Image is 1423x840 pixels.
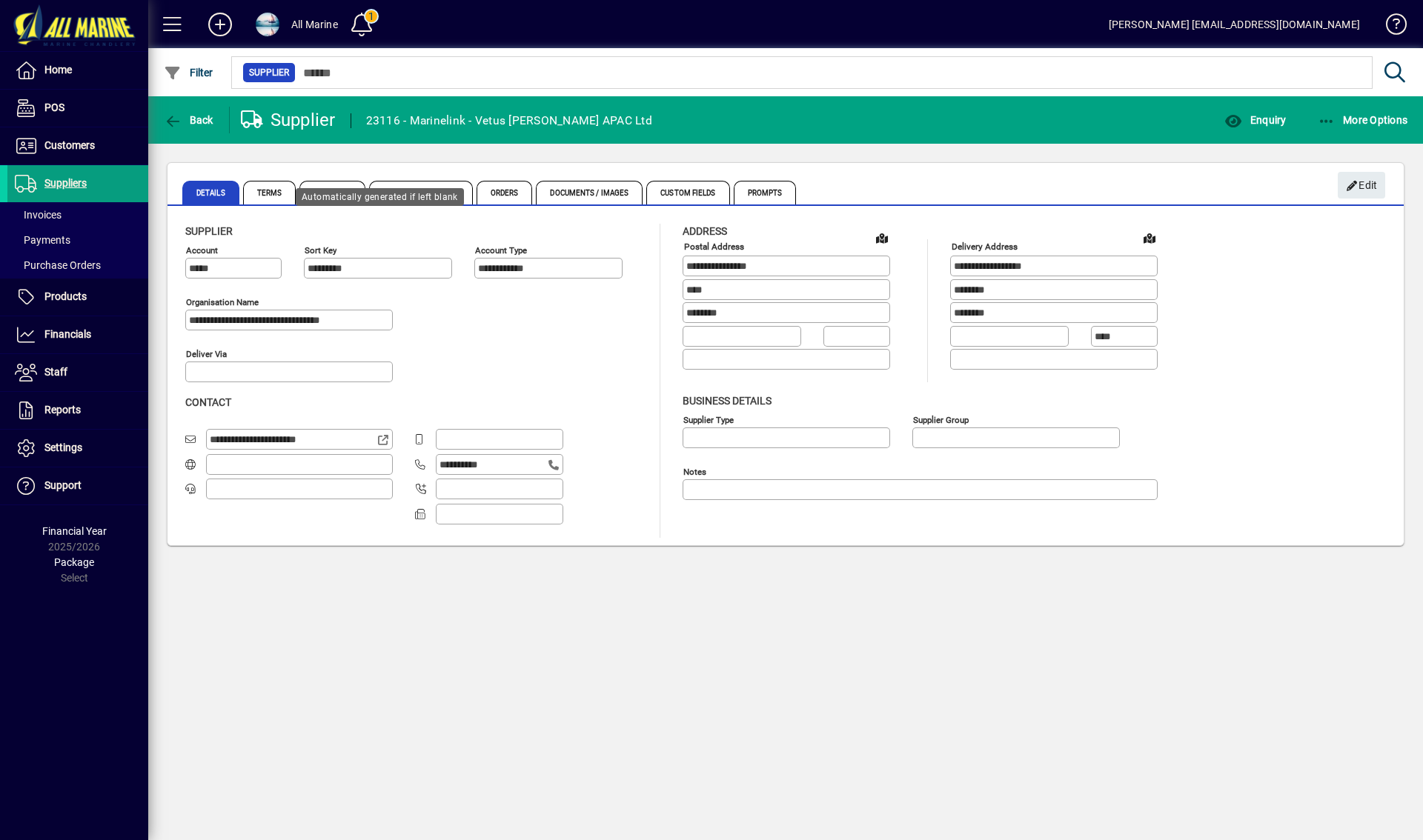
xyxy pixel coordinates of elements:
a: Products [7,279,148,316]
mat-label: Account [186,245,218,256]
span: Contacts [299,181,365,204]
span: Contact [185,396,231,408]
button: Filter [160,59,217,86]
div: 23116 - Marinelink - Vetus [PERSON_NAME] APAC Ltd [366,109,652,133]
span: Edit [1346,173,1378,198]
span: Terms [243,181,296,204]
span: Address [683,225,727,237]
span: More Options [1318,114,1408,126]
span: Products [44,290,87,302]
button: Add [196,11,244,38]
a: POS [7,90,148,127]
button: More Options [1314,107,1412,133]
span: Settings [44,441,82,453]
a: Payments [7,227,148,253]
span: Enquiry [1224,114,1286,126]
span: Supplier [249,65,289,80]
a: Reports [7,392,148,429]
mat-label: Notes [683,466,706,476]
a: View on map [870,226,894,250]
button: Edit [1338,172,1385,199]
mat-label: Sort key [305,245,336,256]
span: Filter [164,67,213,79]
span: Customers [44,139,95,151]
div: Supplier [241,108,336,132]
span: Delivery Addresses [369,181,473,204]
div: All Marine [291,13,338,36]
div: Automatically generated if left blank [296,188,464,206]
span: Staff [44,366,67,378]
span: Financial Year [42,525,107,537]
app-page-header-button: Back [148,107,230,133]
button: Enquiry [1221,107,1290,133]
span: Package [54,556,94,568]
a: Financials [7,316,148,353]
span: Support [44,479,82,491]
a: Purchase Orders [7,253,148,278]
span: Payments [15,234,70,246]
span: Details [182,181,239,204]
mat-label: Deliver via [186,349,227,359]
span: Documents / Images [536,181,643,204]
a: Customers [7,127,148,164]
button: Back [160,107,217,133]
span: Orders [477,181,533,204]
button: Profile [244,11,291,38]
a: Home [7,52,148,89]
a: Settings [7,430,148,467]
span: Business details [683,395,772,407]
a: Support [7,467,148,504]
a: Staff [7,354,148,391]
a: Knowledge Base [1375,3,1404,51]
span: Reports [44,404,81,416]
span: Invoices [15,209,62,221]
span: Home [44,64,72,76]
span: Purchase Orders [15,259,101,271]
a: Invoices [7,202,148,227]
span: Custom Fields [646,181,729,204]
span: Suppliers [44,177,87,189]
a: View on map [1138,226,1161,250]
span: POS [44,101,64,113]
div: [PERSON_NAME] [EMAIL_ADDRESS][DOMAIN_NAME] [1109,13,1360,36]
mat-label: Account Type [475,245,527,256]
span: Prompts [734,181,797,204]
span: Financials [44,328,91,340]
mat-label: Organisation name [186,297,259,307]
span: Back [164,114,213,126]
span: Supplier [185,225,233,237]
mat-label: Supplier type [683,414,734,424]
mat-label: Supplier group [913,414,969,424]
